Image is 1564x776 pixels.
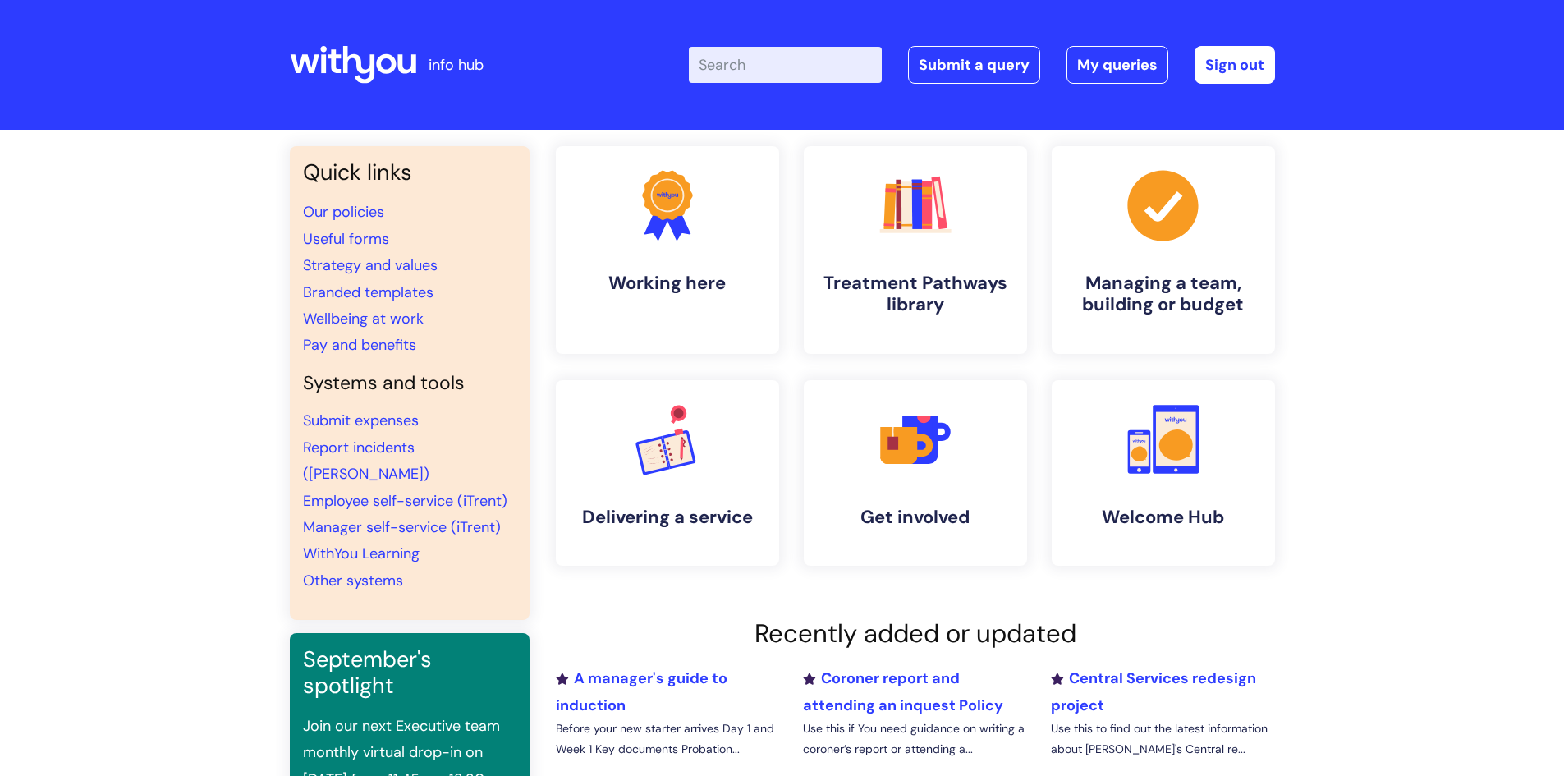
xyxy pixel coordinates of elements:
[1065,507,1262,528] h4: Welcome Hub
[1051,668,1256,714] a: Central Services redesign project
[817,507,1014,528] h4: Get involved
[689,46,1275,84] div: | -
[303,646,516,700] h3: September's spotlight
[908,46,1040,84] a: Submit a query
[303,282,433,302] a: Branded templates
[804,380,1027,566] a: Get involved
[303,159,516,186] h3: Quick links
[1051,719,1274,760] p: Use this to find out the latest information about [PERSON_NAME]'s Central re...
[803,719,1026,760] p: Use this if You need guidance on writing a coroner’s report or attending a...
[1065,273,1262,316] h4: Managing a team, building or budget
[303,309,424,328] a: Wellbeing at work
[817,273,1014,316] h4: Treatment Pathways library
[303,491,507,511] a: Employee self-service (iTrent)
[556,380,779,566] a: Delivering a service
[689,47,882,83] input: Search
[303,517,501,537] a: Manager self-service (iTrent)
[303,544,420,563] a: WithYou Learning
[569,273,766,294] h4: Working here
[569,507,766,528] h4: Delivering a service
[303,411,419,430] a: Submit expenses
[1066,46,1168,84] a: My queries
[556,618,1275,649] h2: Recently added or updated
[804,146,1027,354] a: Treatment Pathways library
[303,229,389,249] a: Useful forms
[556,719,779,760] p: Before your new starter arrives Day 1 and Week 1 Key documents Probation...
[556,146,779,354] a: Working here
[1195,46,1275,84] a: Sign out
[1052,380,1275,566] a: Welcome Hub
[303,372,516,395] h4: Systems and tools
[303,255,438,275] a: Strategy and values
[803,668,1003,714] a: Coroner report and attending an inquest Policy
[303,202,384,222] a: Our policies
[303,571,403,590] a: Other systems
[429,52,484,78] p: info hub
[303,438,429,484] a: Report incidents ([PERSON_NAME])
[556,668,727,714] a: A manager's guide to induction
[303,335,416,355] a: Pay and benefits
[1052,146,1275,354] a: Managing a team, building or budget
